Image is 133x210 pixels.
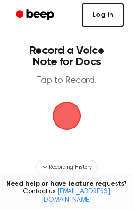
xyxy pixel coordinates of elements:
[35,160,97,175] button: Recording History
[6,188,127,204] span: Contact us
[42,188,110,203] a: [EMAIL_ADDRESS][DOMAIN_NAME]
[17,75,116,87] p: Tap to Record.
[49,163,91,172] span: Recording History
[53,102,81,130] button: Beep Logo
[82,3,124,27] a: Log in
[17,45,116,67] h1: Record a Voice Note for Docs
[9,6,63,24] a: Beep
